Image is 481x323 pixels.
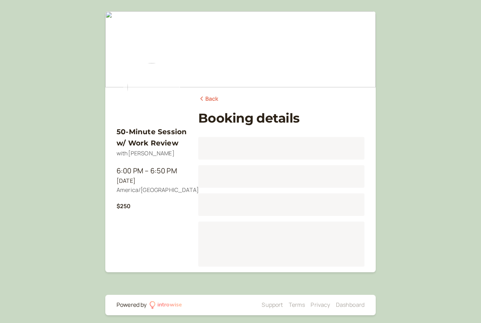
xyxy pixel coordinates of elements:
[117,149,175,157] span: with [PERSON_NAME]
[262,301,283,309] a: Support
[117,202,131,210] b: $250
[117,165,187,176] div: 6:00 PM – 6:50 PM
[198,94,219,104] a: Back
[117,186,187,195] div: America/[GEOGRAPHIC_DATA]
[117,300,147,310] div: Powered by
[157,300,182,310] div: introwise
[117,176,187,186] div: [DATE]
[311,301,330,309] a: Privacy
[117,126,187,149] h3: 50-Minute Session w/ Work Review
[289,301,305,309] a: Terms
[198,222,364,267] div: Loading...
[198,137,364,160] div: Loading...
[198,165,364,188] div: Loading...
[198,193,364,216] div: Loading...
[198,111,364,126] h1: Booking details
[336,301,364,309] a: Dashboard
[150,300,182,310] a: introwise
